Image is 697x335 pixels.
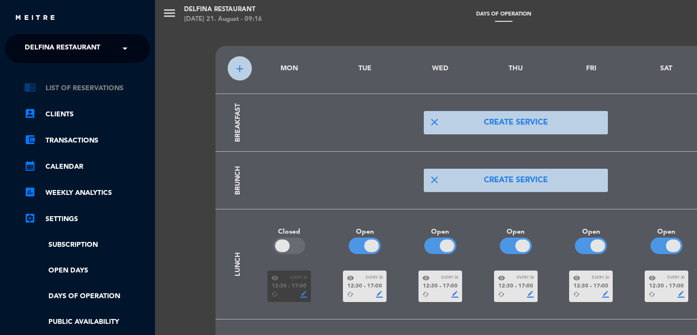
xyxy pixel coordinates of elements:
[24,82,150,94] a: chrome_reader_modeList of Reservations
[24,109,150,120] a: account_boxClients
[24,212,36,224] i: settings_applications
[25,38,100,59] span: Delfina Restaurant
[24,81,36,93] i: chrome_reader_mode
[24,187,150,199] a: assessmentWeekly Analytics
[24,317,150,328] a: Public availability
[24,135,150,146] a: account_balance_walletTransactions
[15,15,56,22] img: MEITRE
[24,108,36,119] i: account_box
[24,134,36,145] i: account_balance_wallet
[24,161,150,173] a: calendar_monthCalendar
[24,239,150,251] a: Subscription
[24,160,36,172] i: calendar_month
[24,186,36,198] i: assessment
[24,291,150,302] a: Days of operation
[24,213,150,225] a: Settings
[24,265,150,276] a: Open Days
